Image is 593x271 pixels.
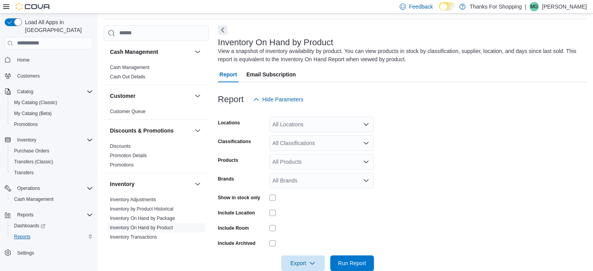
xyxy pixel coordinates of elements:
[14,71,43,81] a: Customers
[110,127,191,135] button: Discounts & Promotions
[530,2,538,11] span: MG
[110,65,149,70] a: Cash Management
[193,91,202,101] button: Customer
[2,54,96,66] button: Home
[11,157,56,166] a: Transfers (Classic)
[193,179,202,189] button: Inventory
[8,220,96,231] a: Dashboards
[14,55,33,65] a: Home
[110,180,135,188] h3: Inventory
[363,121,369,128] button: Open list of options
[8,145,96,156] button: Purchase Orders
[250,92,306,107] button: Hide Parameters
[281,255,325,271] button: Export
[218,47,583,64] div: View a snapshot of inventory availability by product. You can view products in stock by classific...
[14,223,45,229] span: Dashboards
[110,153,147,158] a: Promotion Details
[17,89,33,95] span: Catalog
[193,47,202,57] button: Cash Management
[14,234,30,240] span: Reports
[8,97,96,108] button: My Catalog (Classic)
[11,98,93,107] span: My Catalog (Classic)
[17,73,40,79] span: Customers
[17,250,34,256] span: Settings
[14,87,36,96] button: Catalog
[16,3,51,11] img: Cova
[439,2,455,11] input: Dark Mode
[14,148,50,154] span: Purchase Orders
[11,109,55,118] a: My Catalog (Beta)
[104,63,209,85] div: Cash Management
[110,152,147,159] span: Promotion Details
[14,170,34,176] span: Transfers
[14,210,37,220] button: Reports
[409,3,433,11] span: Feedback
[11,232,93,241] span: Reports
[330,255,374,271] button: Run Report
[8,231,96,242] button: Reports
[218,176,234,182] label: Brands
[110,108,145,115] span: Customer Queue
[8,156,96,167] button: Transfers (Classic)
[14,184,93,193] span: Operations
[286,255,320,271] span: Export
[262,96,303,103] span: Hide Parameters
[110,216,175,221] a: Inventory On Hand by Package
[17,185,40,191] span: Operations
[11,232,34,241] a: Reports
[11,146,53,156] a: Purchase Orders
[11,98,60,107] a: My Catalog (Classic)
[110,143,131,149] a: Discounts
[14,159,53,165] span: Transfers (Classic)
[104,142,209,173] div: Discounts & Promotions
[110,92,135,100] h3: Customer
[2,183,96,194] button: Operations
[8,167,96,178] button: Transfers
[14,135,39,145] button: Inventory
[218,38,333,47] h3: Inventory On Hand by Product
[14,135,93,145] span: Inventory
[2,70,96,81] button: Customers
[11,168,93,177] span: Transfers
[110,48,191,56] button: Cash Management
[2,135,96,145] button: Inventory
[218,157,238,163] label: Products
[363,140,369,146] button: Open list of options
[110,92,191,100] button: Customer
[11,120,41,129] a: Promotions
[193,126,202,135] button: Discounts & Promotions
[110,180,191,188] button: Inventory
[14,71,93,81] span: Customers
[2,86,96,97] button: Catalog
[14,55,93,65] span: Home
[218,240,255,246] label: Include Archived
[525,2,526,11] p: |
[469,2,522,11] p: Thanks For Shopping
[218,195,260,201] label: Show in stock only
[14,87,93,96] span: Catalog
[14,184,43,193] button: Operations
[11,168,37,177] a: Transfers
[11,109,93,118] span: My Catalog (Beta)
[110,206,173,212] a: Inventory by Product Historical
[110,234,157,240] a: Inventory Transactions
[219,67,237,82] span: Report
[110,162,134,168] span: Promotions
[246,67,296,82] span: Email Subscription
[110,64,149,71] span: Cash Management
[17,57,30,63] span: Home
[14,210,93,220] span: Reports
[11,195,93,204] span: Cash Management
[110,74,145,80] a: Cash Out Details
[8,119,96,130] button: Promotions
[363,177,369,184] button: Open list of options
[110,244,144,249] a: Package Details
[110,74,145,80] span: Cash Out Details
[363,159,369,165] button: Open list of options
[110,109,145,114] a: Customer Queue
